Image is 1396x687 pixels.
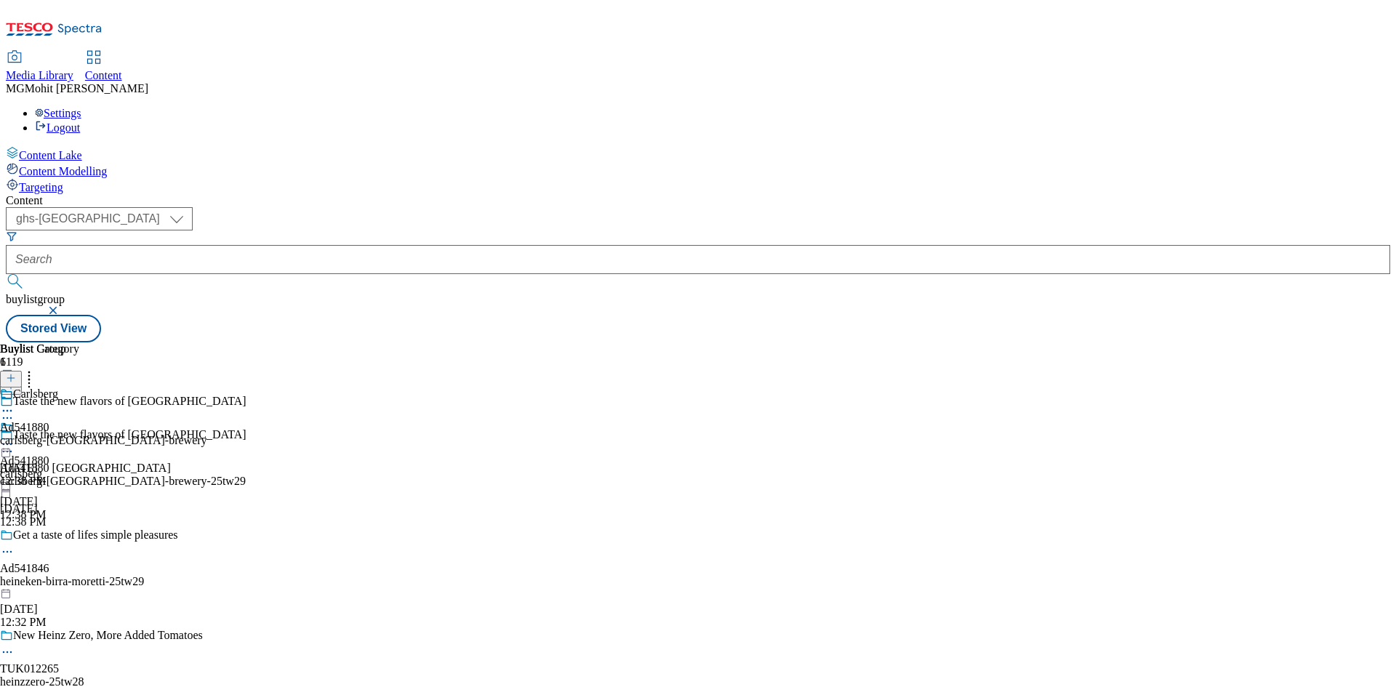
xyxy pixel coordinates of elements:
[6,194,1390,207] div: Content
[6,315,101,342] button: Stored View
[19,181,63,193] span: Targeting
[85,69,122,81] span: Content
[6,293,65,305] span: buylistgroup
[6,146,1390,162] a: Content Lake
[6,52,73,82] a: Media Library
[6,162,1390,178] a: Content Modelling
[19,149,82,161] span: Content Lake
[13,629,203,642] div: New Heinz Zero, More Added Tomatoes
[35,107,81,119] a: Settings
[6,245,1390,274] input: Search
[85,52,122,82] a: Content
[13,387,58,401] div: Carlsberg
[6,178,1390,194] a: Targeting
[6,230,17,242] svg: Search Filters
[35,121,80,134] a: Logout
[6,82,25,95] span: MG
[19,165,107,177] span: Content Modelling
[13,529,178,542] div: Get a taste of lifes simple pleasures
[25,82,148,95] span: Mohit [PERSON_NAME]
[6,69,73,81] span: Media Library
